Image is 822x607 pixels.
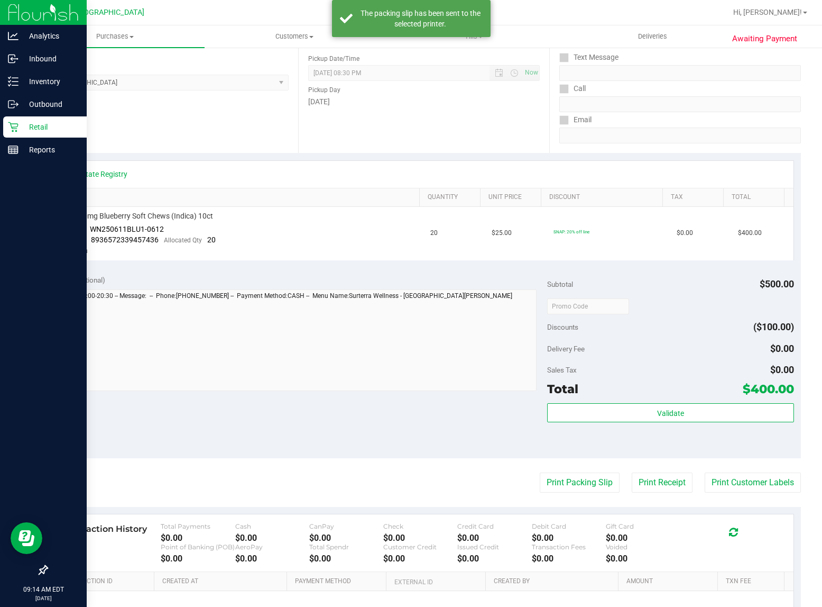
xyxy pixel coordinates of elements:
[532,533,606,543] div: $0.00
[457,522,531,530] div: Credit Card
[19,121,82,133] p: Retail
[308,85,340,95] label: Pickup Day
[162,577,282,586] a: Created At
[547,403,794,422] button: Validate
[207,235,216,244] span: 20
[383,543,457,551] div: Customer Credit
[91,235,159,244] span: 8936572339457436
[8,53,19,64] inline-svg: Inbound
[8,122,19,132] inline-svg: Retail
[309,533,383,543] div: $0.00
[559,50,618,65] label: Text Message
[62,193,415,202] a: SKU
[383,522,457,530] div: Check
[559,96,801,112] input: Format: (999) 999-9999
[164,237,202,244] span: Allocated Qty
[19,98,82,111] p: Outbound
[547,318,578,337] span: Discounts
[532,554,606,564] div: $0.00
[358,8,483,29] div: The packing slip has been sent to the selected printer.
[25,32,205,41] span: Purchases
[624,32,681,41] span: Deliveries
[19,143,82,156] p: Reports
[733,8,802,16] span: Hi, [PERSON_NAME]!
[25,25,205,48] a: Purchases
[457,543,531,551] div: Issued Credit
[428,193,476,202] a: Quantity
[743,382,794,396] span: $400.00
[64,169,127,179] a: View State Registry
[235,554,309,564] div: $0.00
[540,473,620,493] button: Print Packing Slip
[563,25,742,48] a: Deliveries
[559,65,801,81] input: Format: (999) 999-9999
[532,522,606,530] div: Debit Card
[161,543,235,551] div: Point of Banking (POB)
[19,75,82,88] p: Inventory
[308,96,540,107] div: [DATE]
[547,382,578,396] span: Total
[606,543,680,551] div: Voided
[8,99,19,110] inline-svg: Outbound
[19,52,82,65] p: Inbound
[430,228,438,238] span: 20
[161,554,235,564] div: $0.00
[457,554,531,564] div: $0.00
[235,522,309,530] div: Cash
[760,278,794,289] span: $500.00
[671,193,719,202] a: Tax
[11,522,42,554] iframe: Resource center
[532,543,606,551] div: Transaction Fees
[308,54,359,64] label: Pickup Date/Time
[309,522,383,530] div: CanPay
[309,554,383,564] div: $0.00
[770,343,794,354] span: $0.00
[732,33,797,45] span: Awaiting Payment
[161,522,235,530] div: Total Payments
[5,594,82,602] p: [DATE]
[19,30,82,42] p: Analytics
[606,554,680,564] div: $0.00
[549,193,658,202] a: Discount
[753,321,794,332] span: ($100.00)
[547,366,577,374] span: Sales Tax
[386,572,485,591] th: External ID
[295,577,382,586] a: Payment Method
[553,229,589,234] span: SNAP: 20% off line
[677,228,693,238] span: $0.00
[494,577,614,586] a: Created By
[770,364,794,375] span: $0.00
[8,76,19,87] inline-svg: Inventory
[61,211,213,221] span: WNA 10mg Blueberry Soft Chews (Indica) 10ct
[383,554,457,564] div: $0.00
[657,409,684,418] span: Validate
[547,280,573,288] span: Subtotal
[205,32,383,41] span: Customers
[8,144,19,155] inline-svg: Reports
[383,533,457,543] div: $0.00
[457,533,531,543] div: $0.00
[62,577,150,586] a: Transaction ID
[626,577,714,586] a: Amount
[606,533,680,543] div: $0.00
[606,522,680,530] div: Gift Card
[309,543,383,551] div: Total Spendr
[726,577,780,586] a: Txn Fee
[559,112,592,128] label: Email
[72,8,144,17] span: [GEOGRAPHIC_DATA]
[732,193,780,202] a: Total
[8,31,19,41] inline-svg: Analytics
[492,228,512,238] span: $25.00
[488,193,537,202] a: Unit Price
[235,533,309,543] div: $0.00
[205,25,384,48] a: Customers
[235,543,309,551] div: AeroPay
[161,533,235,543] div: $0.00
[559,81,586,96] label: Call
[5,585,82,594] p: 09:14 AM EDT
[705,473,801,493] button: Print Customer Labels
[90,225,164,233] span: WN250611BLU1-0612
[547,345,585,353] span: Delivery Fee
[738,228,762,238] span: $400.00
[547,298,629,314] input: Promo Code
